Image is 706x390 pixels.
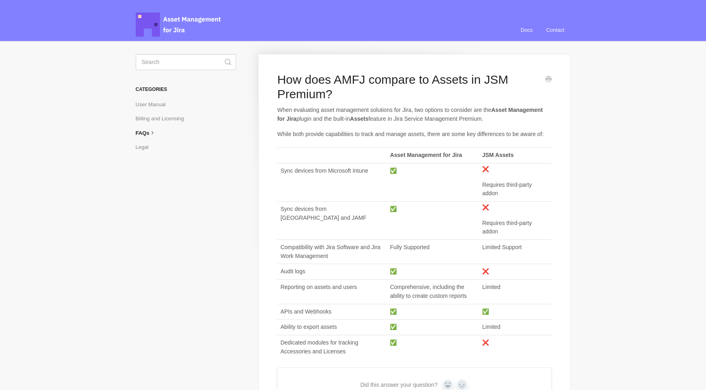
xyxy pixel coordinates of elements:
td: ✅ [479,304,551,320]
b: Assets [350,116,368,122]
td: Reporting on assets and users [277,280,387,304]
b: Asset Management for Jira [277,107,544,122]
span: Asset Management for Jira Docs [136,12,222,37]
td: Comprehensive, including the ability to create custom reports [387,280,479,304]
td: ❌ [479,264,551,280]
td: Compatibility with Jira Software and Jira Work Management [277,240,387,264]
span: Did this answer your question? [360,381,438,388]
td: ❌ [479,335,551,359]
h1: How does AMFJ compare to Assets in JSM Premium? [277,72,539,101]
td: Limited [479,280,551,304]
p: While both provide capabilities to track and manage assets, there are some key differences to be ... [277,130,551,139]
a: Docs [515,19,539,41]
p: Requires third-party addon [482,181,548,198]
td: ✅ [387,304,479,320]
td: ✅ [387,320,479,335]
a: FAQs [136,126,162,139]
td: ✅ [387,264,479,280]
p: ❌ [482,165,548,174]
p: When evaluating asset management solutions for Jira, two options to consider are the plugin and t... [277,106,551,123]
td: Dedicated modules for tracking Accessories and Licenses [277,335,387,359]
td: Ability to export assets [277,320,387,335]
td: Limited [479,320,551,335]
td: APIs and Webhooks [277,304,387,320]
input: Search [136,54,236,70]
td: ✅ [387,163,479,201]
p: Requires third-party addon [482,219,548,236]
a: User Manual [136,98,170,111]
td: Fully Supported [387,240,479,264]
a: Legal [136,140,155,153]
p: ❌ [482,203,548,212]
td: ✅ [387,335,479,359]
b: Asset Management for Jira [390,152,460,159]
a: Billing and Licensing [136,112,189,125]
a: Print this Article [545,76,552,85]
td: Limited Support [479,240,551,264]
td: ✅ [387,201,479,239]
b: JSM Assets [482,152,513,159]
td: Sync devices from Microsoft Intune [277,163,387,201]
h3: Categories [136,82,236,97]
td: Sync devices from [GEOGRAPHIC_DATA] and JAMF [277,201,387,239]
td: Audit logs [277,264,387,280]
a: Contact [540,19,571,41]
